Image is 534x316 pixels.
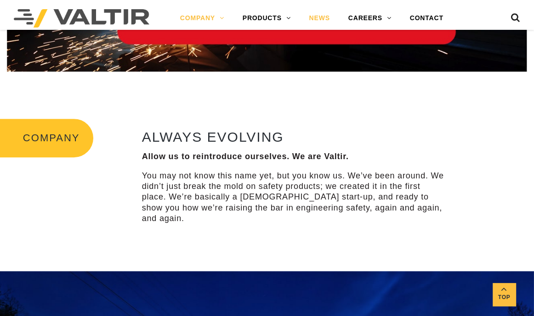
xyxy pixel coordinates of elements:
a: NEWS [300,9,339,28]
a: PRODUCTS [233,9,300,28]
p: You may not know this name yet, but you know us. We’ve been around. We didn’t just break the mold... [142,171,446,224]
a: Top [493,283,516,306]
a: CAREERS [339,9,401,28]
img: Valtir [14,9,149,28]
strong: Allow us to reintroduce ourselves. We are Valtir. [142,152,349,161]
span: Top [493,292,516,303]
a: COMPANY [171,9,233,28]
h2: ALWAYS EVOLVING [142,129,446,144]
a: CONTACT [401,9,453,28]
